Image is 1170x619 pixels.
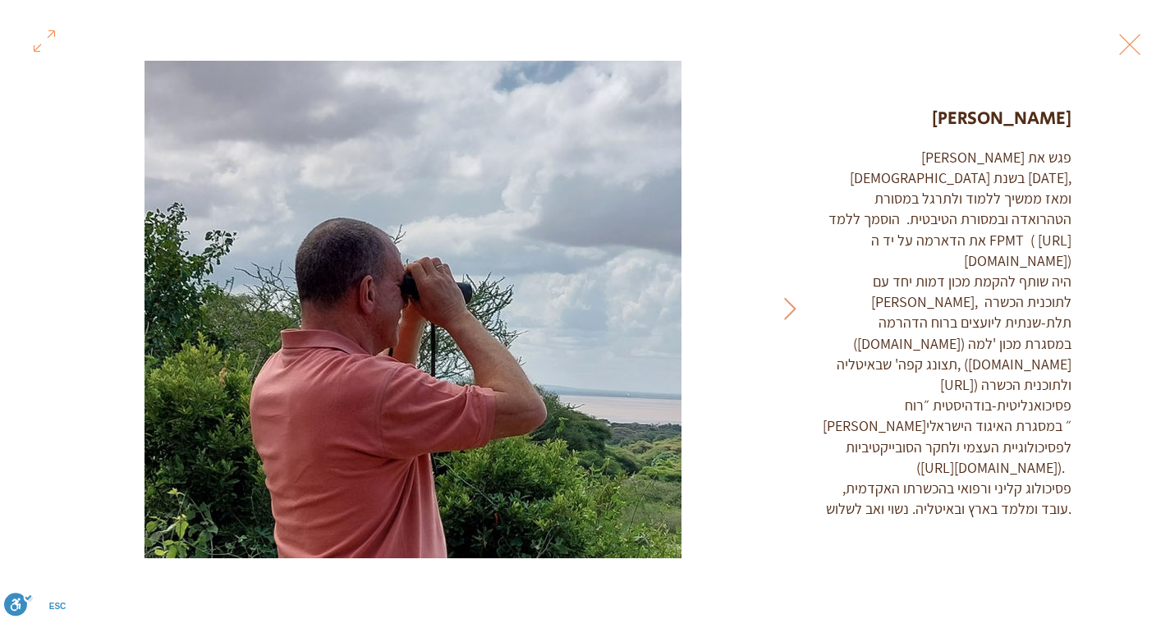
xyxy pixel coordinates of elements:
button: Open in fullscreen [29,21,60,57]
div: [PERSON_NAME] פגש את [DEMOGRAPHIC_DATA] בשנת [DATE], ומאז ממשיך ללמוד ולתרגל במסורת הטהרואדה ובמס... [823,147,1072,520]
button: Exit expand mode [1114,25,1145,61]
h1: [PERSON_NAME] [823,107,1072,132]
button: Previous Item [769,289,810,330]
